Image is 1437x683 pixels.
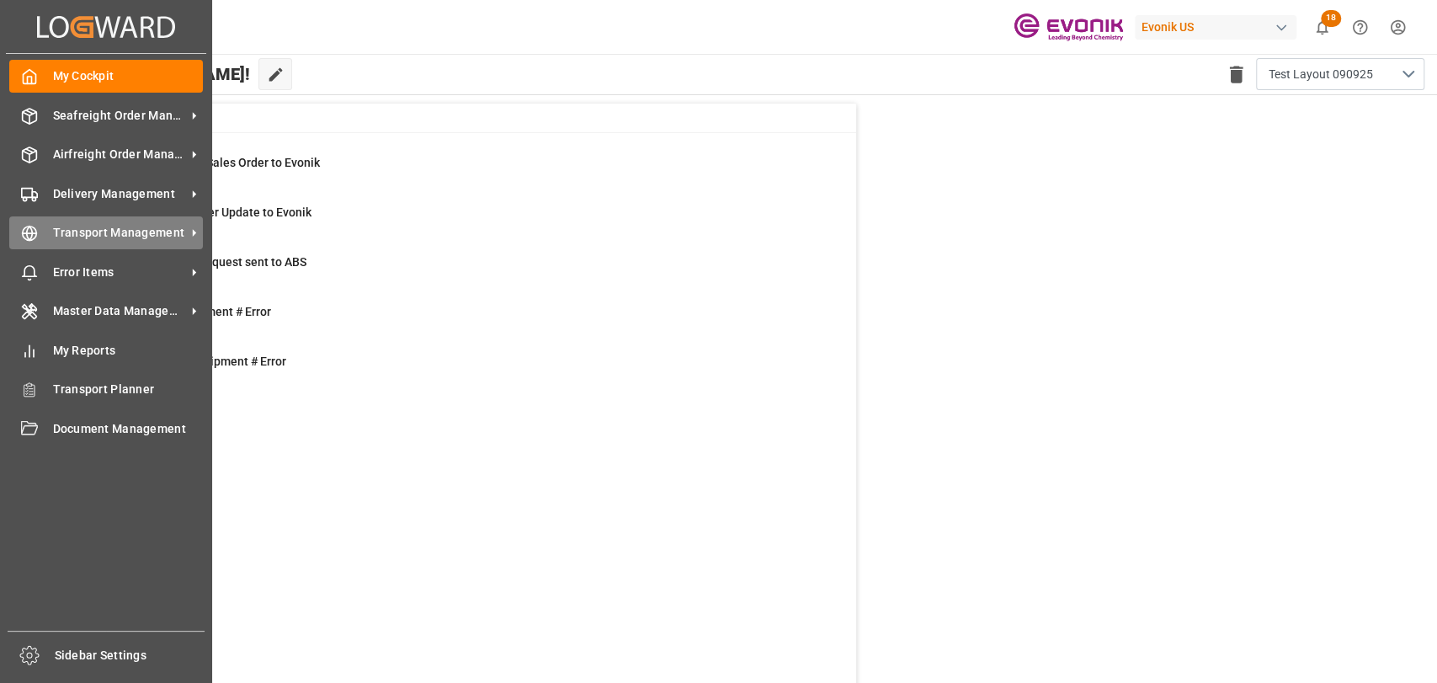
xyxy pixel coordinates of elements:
[53,107,186,125] span: Seafreight Order Management
[53,420,204,438] span: Document Management
[86,353,835,388] a: 0TU : Pre-Leg Shipment # ErrorTransport Unit
[53,381,204,398] span: Transport Planner
[1135,11,1303,43] button: Evonik US
[128,205,311,219] span: Error Sales Order Update to Evonik
[86,253,835,289] a: 2Pending Bkg Request sent to ABSShipment
[9,412,203,445] a: Document Management
[86,204,835,239] a: 0Error Sales Order Update to EvonikShipment
[1269,66,1373,83] span: Test Layout 090925
[128,156,320,169] span: Error on Initial Sales Order to Evonik
[9,60,203,93] a: My Cockpit
[86,303,835,339] a: 0Main-Leg Shipment # ErrorShipment
[53,302,186,320] span: Master Data Management
[86,154,835,189] a: 0Error on Initial Sales Order to EvonikShipment
[1256,58,1424,90] button: open menu
[53,224,186,242] span: Transport Management
[1321,10,1341,27] span: 18
[9,373,203,406] a: Transport Planner
[1135,15,1296,40] div: Evonik US
[1303,8,1341,46] button: show 18 new notifications
[53,146,186,163] span: Airfreight Order Management
[128,255,306,269] span: Pending Bkg Request sent to ABS
[53,185,186,203] span: Delivery Management
[9,333,203,366] a: My Reports
[53,67,204,85] span: My Cockpit
[1014,13,1123,42] img: Evonik-brand-mark-Deep-Purple-RGB.jpeg_1700498283.jpeg
[53,264,186,281] span: Error Items
[53,342,204,360] span: My Reports
[55,647,205,664] span: Sidebar Settings
[1341,8,1379,46] button: Help Center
